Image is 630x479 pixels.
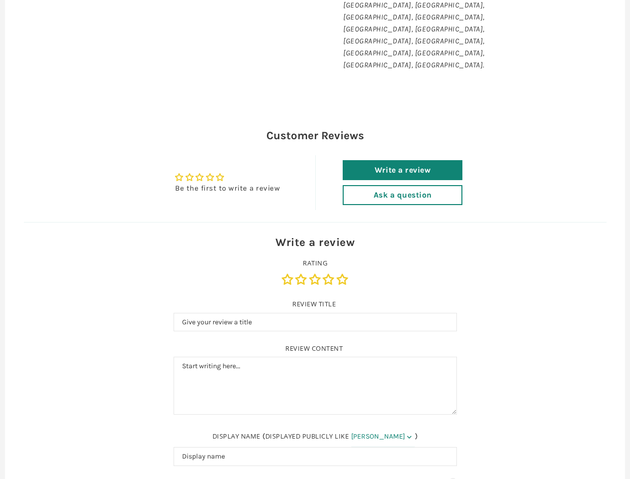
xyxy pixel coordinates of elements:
div: Rating [174,258,457,287]
label: displayed publicly like [265,432,349,441]
input: Review Title [174,313,457,332]
select: Name format [351,427,415,447]
span: ( ) [262,432,418,441]
a: 1 star [282,274,296,284]
a: 5 stars [337,274,349,284]
div: Write a review [174,235,457,250]
h2: Customer Reviews [24,128,607,144]
a: 3 stars [309,274,323,284]
input: Display name [174,447,457,466]
label: Rating [174,258,457,267]
label: Review content [285,344,343,353]
textarea: Review content [174,357,457,415]
div: Be the first to write a review [175,183,280,194]
a: Write a review [343,160,462,180]
a: 4 stars [323,274,337,284]
label: Review Title [292,299,336,308]
a: 2 stars [295,274,309,284]
div: Average rating is 0.00 stars [175,172,280,183]
a: Ask a question [343,185,462,205]
label: Display name [212,432,260,441]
